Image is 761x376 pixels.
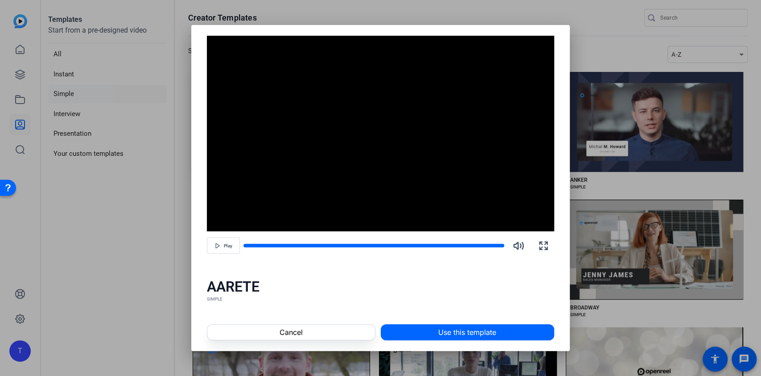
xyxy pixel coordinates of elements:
[438,327,496,338] span: Use this template
[508,235,529,256] button: Mute
[207,238,240,254] button: Play
[533,235,554,256] button: Fullscreen
[381,324,554,340] button: Use this template
[280,327,303,338] span: Cancel
[207,296,554,303] div: SIMPLE
[207,36,554,231] div: Video Player
[207,278,554,296] div: AARETE
[224,243,232,249] span: Play
[207,324,375,340] button: Cancel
